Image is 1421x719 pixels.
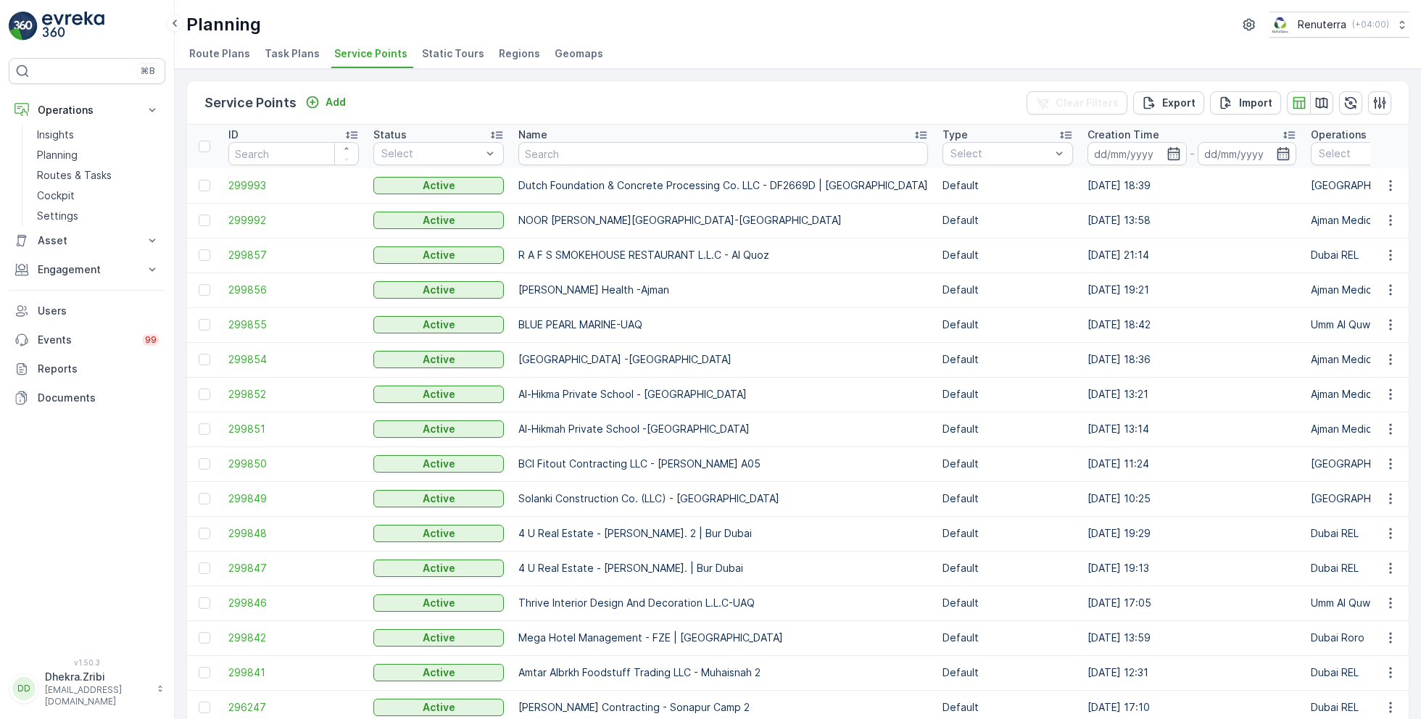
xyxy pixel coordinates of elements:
[9,670,165,707] button: DDDhekra.Zribi[EMAIL_ADDRESS][DOMAIN_NAME]
[423,422,455,436] p: Active
[265,46,320,61] span: Task Plans
[518,526,928,541] p: 4 U Real Estate - [PERSON_NAME]. 2 | Bur Dubai
[228,631,359,645] a: 299842
[373,246,504,264] button: Active
[942,665,1073,680] p: Default
[373,455,504,473] button: Active
[38,233,136,248] p: Asset
[228,596,359,610] a: 299846
[228,178,359,193] a: 299993
[9,658,165,667] span: v 1.50.3
[1080,238,1304,273] td: [DATE] 21:14
[199,319,210,331] div: Toggle Row Selected
[373,420,504,438] button: Active
[199,597,210,609] div: Toggle Row Selected
[423,178,455,193] p: Active
[1080,586,1304,620] td: [DATE] 17:05
[9,354,165,383] a: Reports
[1198,142,1297,165] input: dd/mm/yyyy
[518,665,928,680] p: Amtar Albrkh Foodstuff Trading LLC - Muhaisnah 2
[141,65,155,77] p: ⌘B
[950,146,1051,161] p: Select
[1080,412,1304,446] td: [DATE] 13:14
[423,700,455,715] p: Active
[373,664,504,681] button: Active
[942,387,1073,402] p: Default
[1080,516,1304,551] td: [DATE] 19:29
[228,128,239,142] p: ID
[373,351,504,368] button: Active
[199,354,210,365] div: Toggle Row Selected
[228,457,359,471] span: 299850
[942,700,1073,715] p: Default
[1080,203,1304,238] td: [DATE] 13:58
[199,702,210,713] div: Toggle Row Selected
[334,46,407,61] span: Service Points
[31,186,165,206] a: Cockpit
[37,209,78,223] p: Settings
[373,281,504,299] button: Active
[423,596,455,610] p: Active
[1080,307,1304,342] td: [DATE] 18:42
[37,188,75,203] p: Cockpit
[423,352,455,367] p: Active
[9,383,165,412] a: Documents
[518,142,928,165] input: Search
[1080,620,1304,655] td: [DATE] 13:59
[38,103,136,117] p: Operations
[199,562,210,574] div: Toggle Row Selected
[9,12,38,41] img: logo
[555,46,603,61] span: Geomaps
[37,128,74,142] p: Insights
[45,684,149,707] p: [EMAIL_ADDRESS][DOMAIN_NAME]
[373,490,504,507] button: Active
[228,213,359,228] span: 299992
[1311,128,1367,142] p: Operations
[199,458,210,470] div: Toggle Row Selected
[199,493,210,504] div: Toggle Row Selected
[1056,96,1119,110] p: Clear Filters
[373,594,504,612] button: Active
[423,248,455,262] p: Active
[518,422,928,436] p: Al-Hikmah Private School -[GEOGRAPHIC_DATA]
[942,631,1073,645] p: Default
[1080,342,1304,377] td: [DATE] 18:36
[518,317,928,332] p: BLUE PEARL MARINE-UAQ
[518,491,928,506] p: Solanki Construction Co. (LLC) - [GEOGRAPHIC_DATA]
[199,388,210,400] div: Toggle Row Selected
[228,665,359,680] a: 299841
[228,248,359,262] a: 299857
[518,700,928,715] p: [PERSON_NAME] Contracting - Sonapur Camp 2
[199,528,210,539] div: Toggle Row Selected
[38,262,136,277] p: Engagement
[228,283,359,297] a: 299856
[942,352,1073,367] p: Default
[942,317,1073,332] p: Default
[9,96,165,125] button: Operations
[199,284,210,296] div: Toggle Row Selected
[423,561,455,575] p: Active
[228,317,359,332] a: 299855
[1298,17,1346,32] p: Renuterra
[228,387,359,402] span: 299852
[518,561,928,575] p: 4 U Real Estate - [PERSON_NAME]. | Bur Dubai
[1080,446,1304,481] td: [DATE] 11:24
[373,316,504,333] button: Active
[518,387,928,402] p: Al-Hikma Private School - [GEOGRAPHIC_DATA]
[942,457,1073,471] p: Default
[373,629,504,647] button: Active
[423,213,455,228] p: Active
[1080,551,1304,586] td: [DATE] 19:13
[1162,96,1196,110] p: Export
[518,213,928,228] p: NOOR [PERSON_NAME][GEOGRAPHIC_DATA]-[GEOGRAPHIC_DATA]
[228,700,359,715] a: 296247
[1133,91,1204,115] button: Export
[228,352,359,367] span: 299854
[1080,168,1304,203] td: [DATE] 18:39
[9,255,165,284] button: Engagement
[228,422,359,436] span: 299851
[228,526,359,541] a: 299848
